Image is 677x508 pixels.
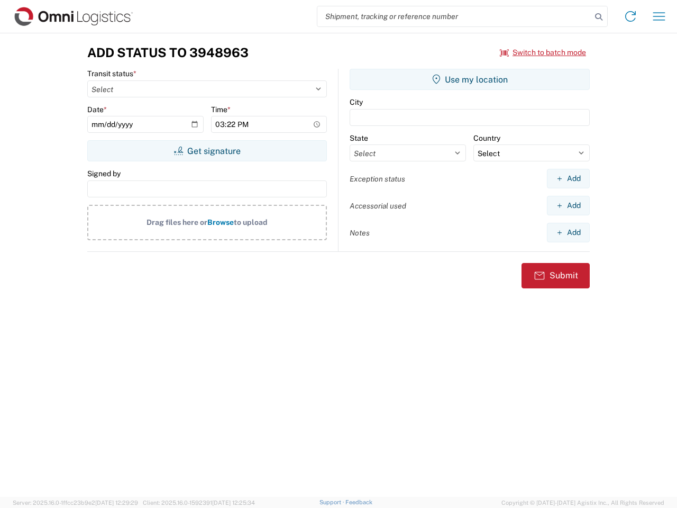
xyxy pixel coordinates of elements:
[350,228,370,238] label: Notes
[350,69,590,90] button: Use my location
[87,45,249,60] h3: Add Status to 3948963
[13,500,138,506] span: Server: 2025.16.0-1ffcc23b9e2
[95,500,138,506] span: [DATE] 12:29:29
[350,97,363,107] label: City
[211,105,231,114] label: Time
[547,196,590,215] button: Add
[87,140,327,161] button: Get signature
[317,6,591,26] input: Shipment, tracking or reference number
[522,263,590,288] button: Submit
[547,223,590,242] button: Add
[207,218,234,226] span: Browse
[87,169,121,178] label: Signed by
[345,499,372,505] a: Feedback
[501,498,664,507] span: Copyright © [DATE]-[DATE] Agistix Inc., All Rights Reserved
[143,500,255,506] span: Client: 2025.16.0-1592391
[350,133,368,143] label: State
[234,218,268,226] span: to upload
[87,105,107,114] label: Date
[87,69,136,78] label: Transit status
[473,133,500,143] label: Country
[319,499,346,505] a: Support
[500,44,586,61] button: Switch to batch mode
[147,218,207,226] span: Drag files here or
[350,201,406,211] label: Accessorial used
[547,169,590,188] button: Add
[212,500,255,506] span: [DATE] 12:25:34
[350,174,405,184] label: Exception status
